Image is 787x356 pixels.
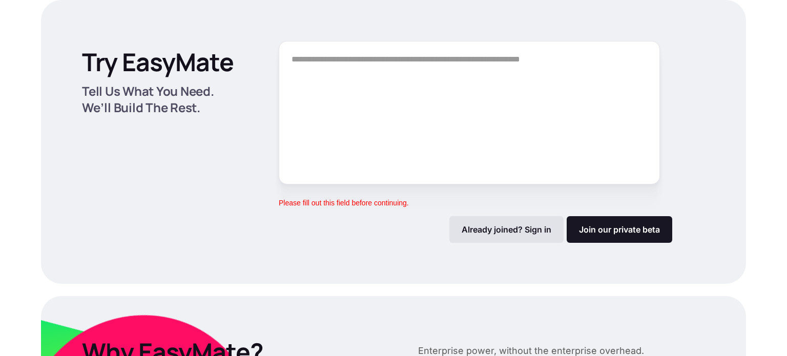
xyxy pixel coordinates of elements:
[82,83,245,116] p: Tell Us What You Need. We’ll Build The Rest.
[449,216,564,243] a: Already joined? Sign in
[279,198,409,208] div: Please fill out this field before continuing.
[82,47,234,77] p: Try EasyMate
[567,216,672,243] a: Join our private beta
[462,224,551,235] p: Already joined? Sign in
[279,41,672,243] form: Form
